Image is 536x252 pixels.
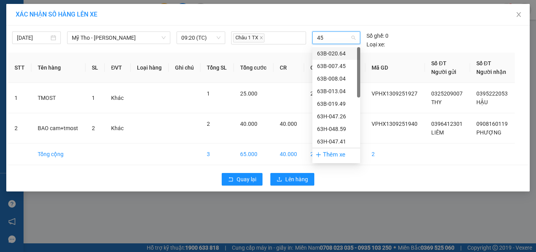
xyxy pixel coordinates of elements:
span: Nhận: [67,7,86,16]
div: LIÊM [7,16,62,26]
span: 0395222053 [476,90,508,97]
div: 63H-047.26 [317,112,356,121]
td: 2 [365,143,425,165]
span: plus [315,152,321,158]
th: SL [86,53,105,83]
div: Hội Xuân [7,7,62,16]
span: XÁC NHẬN SỐ HÀNG LÊN XE [16,11,97,18]
span: 0325209007 [431,90,463,97]
span: 25.000 [240,90,257,97]
span: 1 [207,90,210,97]
td: 3 [201,143,234,165]
th: CR [273,53,304,83]
div: 63B-019.49 [312,97,360,110]
div: 63B-019.49 [317,99,356,108]
div: 63H-048.59 [312,123,360,135]
span: rollback [228,177,233,183]
span: Châu 1 TX [233,33,264,42]
th: Loại hàng [131,53,169,83]
div: 63B-020.64 [312,47,360,60]
span: VPHX1309251940 [372,121,417,127]
span: VPHX1309251927 [372,90,417,97]
th: CC [304,53,335,83]
span: Quay lại [237,175,256,184]
span: Gửi: [7,7,19,16]
td: 25.000 [304,143,335,165]
span: LIÊM [431,129,444,136]
td: 65.000 [234,143,273,165]
div: 63H-047.41 [317,137,356,146]
td: 40.000 [273,143,304,165]
span: 1 [92,95,95,101]
span: down [161,35,166,40]
div: 63B-013.04 [317,87,356,96]
div: 0908160119 [67,35,147,46]
span: 0396412301 [431,121,463,127]
div: 63B-007.45 [312,60,360,72]
button: Close [508,4,530,26]
button: rollbackQuay lại [222,173,263,186]
span: 2 [207,121,210,127]
span: upload [277,177,282,183]
span: HẬU [476,99,488,105]
span: THY [431,99,441,105]
button: uploadLên hàng [270,173,314,186]
span: 25.000 [310,90,328,97]
input: 13/09/2025 [17,33,49,42]
span: Người gửi [431,69,456,75]
span: Lên hàng [285,175,308,184]
td: 1 [8,83,31,113]
div: 0 [366,31,388,40]
span: 40.000 [240,121,257,127]
span: Mỹ Tho - Hồ Chí Minh [72,32,166,44]
div: 63B-008.04 [312,72,360,85]
span: 0908160119 [476,121,508,127]
td: Khác [105,113,130,143]
th: Ghi chú [169,53,201,83]
span: 2 [92,125,95,131]
span: close [516,11,522,18]
div: 63H-047.41 [312,135,360,148]
div: 0396412301 [7,26,62,37]
span: 09:20 (TC) [181,32,221,44]
th: STT [8,53,31,83]
td: 2 [8,113,31,143]
th: Mã GD [365,53,425,83]
td: Tổng cộng [31,143,86,165]
span: PHƯỢNG [476,129,501,136]
div: VP [GEOGRAPHIC_DATA] [67,7,147,26]
div: 63B-008.04 [317,74,356,83]
span: close [259,36,263,40]
div: 63H-047.26 [312,110,360,123]
th: ĐVT [105,53,130,83]
div: 40.000 [6,51,63,60]
span: Số ĐT [431,60,446,66]
div: 63H-048.59 [317,125,356,133]
th: Tổng cước [234,53,273,83]
th: Tổng SL [201,53,234,83]
div: 63B-020.64 [317,49,356,58]
span: Số ghế: [366,31,384,40]
div: 63B-013.04 [312,85,360,97]
th: Tên hàng [31,53,86,83]
td: Khác [105,83,130,113]
span: 40.000 [280,121,297,127]
div: PHƯỢNG [67,26,147,35]
td: BAO cam+tmost [31,113,86,143]
div: Thêm xe [312,148,360,162]
span: Số ĐT [476,60,491,66]
span: Loại xe: [366,40,385,49]
div: 63B-007.45 [317,62,356,70]
td: TMOST [31,83,86,113]
span: Người nhận [476,69,506,75]
span: Cước rồi : [6,52,35,60]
